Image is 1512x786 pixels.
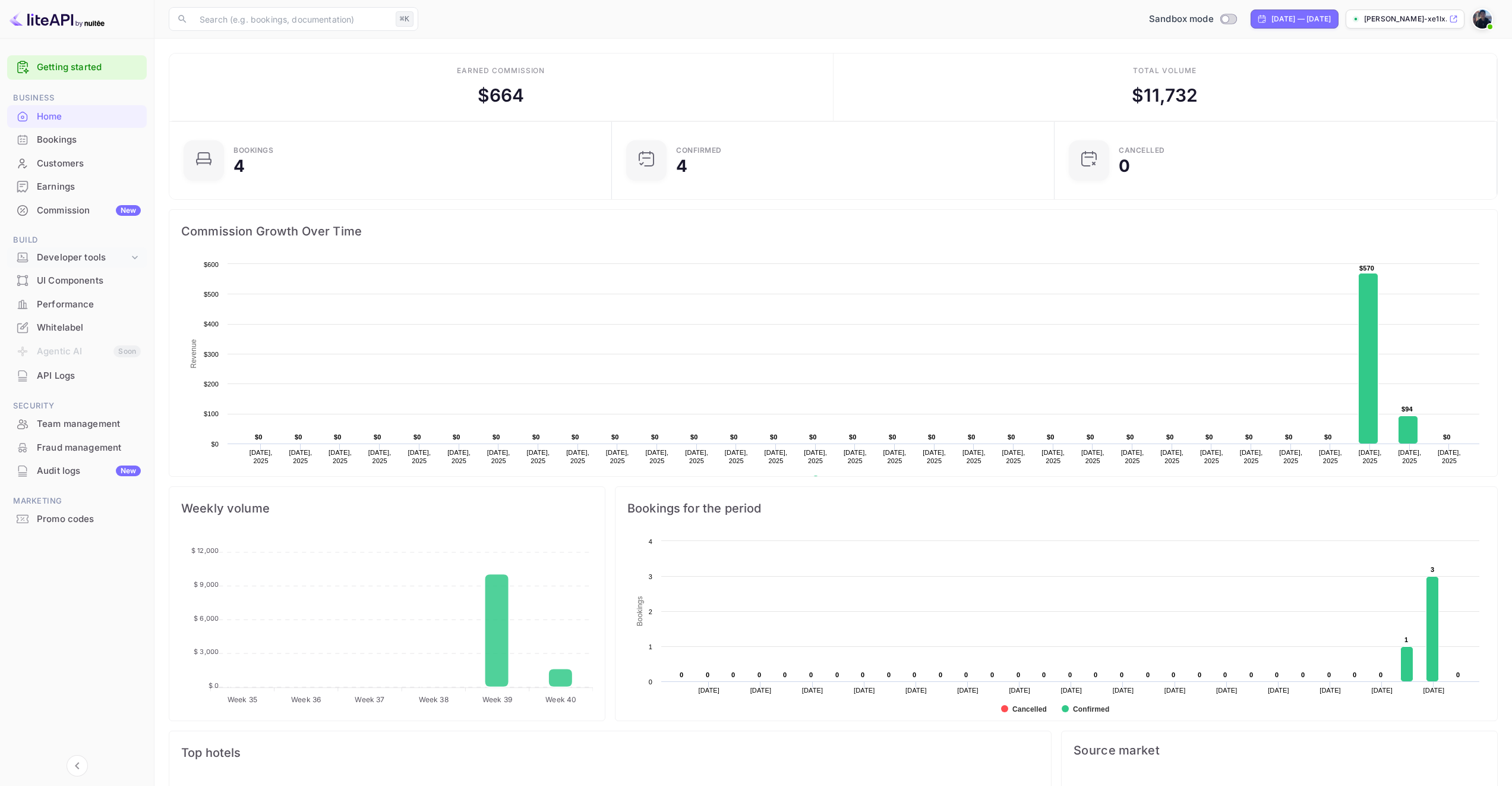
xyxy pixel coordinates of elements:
text: 0 [887,671,891,678]
div: Earned commission [457,65,545,76]
text: $0 [255,433,263,441]
img: LiteAPI logo [10,10,105,29]
div: Earnings [7,175,147,199]
img: Grayson Ho [1473,10,1492,29]
text: 0 [1456,671,1460,678]
div: Bookings [7,128,147,152]
text: 0 [1275,671,1279,678]
div: Bookings [233,147,273,154]
div: Developer tools [7,247,147,268]
text: $0 [453,433,460,441]
text: 0 [1353,671,1356,678]
text: [DATE], 2025 [1160,449,1183,464]
div: Customers [37,157,141,171]
text: [DATE] [750,687,772,694]
text: 0 [731,671,735,678]
text: $300 [204,351,219,358]
a: UI Components [7,269,147,291]
text: [DATE], 2025 [368,449,392,464]
text: [DATE], 2025 [1121,449,1144,464]
a: Fraud management [7,436,147,458]
text: [DATE], 2025 [1398,449,1421,464]
text: [DATE], 2025 [408,449,431,464]
tspan: Week 37 [355,695,384,704]
text: [DATE], 2025 [646,449,669,464]
text: $0 [413,433,421,441]
span: Sandbox mode [1149,12,1214,26]
text: [DATE] [1216,687,1238,694]
div: UI Components [37,274,141,288]
text: 0 [913,671,916,678]
text: $400 [204,320,219,328]
text: $0 [730,433,738,441]
div: Promo codes [7,508,147,531]
text: [DATE] [1268,687,1289,694]
p: [PERSON_NAME]-xe1lx.[PERSON_NAME]... [1364,14,1447,24]
text: [DATE] [957,687,978,694]
div: Team management [37,417,141,431]
text: [DATE], 2025 [1200,449,1223,464]
div: [DATE] — [DATE] [1271,14,1331,24]
span: Business [7,92,147,105]
div: Promo codes [37,513,141,526]
a: CommissionNew [7,199,147,221]
tspan: $ 3,000 [194,647,219,656]
text: 0 [964,671,968,678]
div: Whitelabel [7,316,147,339]
a: Team management [7,413,147,435]
text: $0 [572,433,579,441]
text: $0 [928,433,936,441]
a: Home [7,105,147,127]
text: $0 [690,433,698,441]
tspan: $ 9,000 [194,580,219,589]
text: $0 [1087,433,1094,441]
text: [DATE], 2025 [844,449,867,464]
div: Developer tools [37,251,129,265]
text: [DATE], 2025 [1279,449,1302,464]
div: Total volume [1133,65,1197,76]
text: 0 [939,671,942,678]
a: Bookings [7,128,147,150]
text: $0 [211,441,219,448]
a: Audit logsNew [7,460,147,482]
text: 3 [649,573,652,580]
a: Promo codes [7,508,147,530]
text: [DATE] [1061,687,1082,694]
text: $94 [1401,405,1413,413]
a: Getting started [37,61,141,74]
tspan: Week 39 [482,695,512,704]
text: $0 [334,433,342,441]
text: 0 [809,671,813,678]
div: Earnings [37,180,141,194]
text: $570 [1359,265,1374,272]
text: Confirmed [1073,705,1109,713]
text: $0 [809,433,817,441]
text: 0 [1017,671,1020,678]
span: Top hotels [181,743,1039,762]
div: Audit logsNew [7,460,147,483]
text: [DATE] [854,687,875,694]
text: [DATE], 2025 [289,449,312,464]
text: 0 [1379,671,1382,678]
text: 0 [990,671,994,678]
span: Marketing [7,495,147,508]
span: Source market [1074,743,1485,757]
span: Security [7,400,147,413]
text: $0 [1324,433,1332,441]
text: $0 [770,433,778,441]
text: [DATE], 2025 [566,449,589,464]
div: CANCELLED [1119,147,1165,154]
text: [DATE], 2025 [1438,449,1461,464]
text: [DATE], 2025 [329,449,352,464]
text: [DATE], 2025 [883,449,907,464]
text: [DATE], 2025 [1240,449,1263,464]
text: 1 [1404,636,1408,643]
text: [DATE], 2025 [447,449,471,464]
text: [DATE], 2025 [526,449,550,464]
span: Build [7,234,147,247]
div: Audit logs [37,464,141,478]
text: $0 [651,433,659,441]
text: $0 [1205,433,1213,441]
text: [DATE], 2025 [1041,449,1065,464]
text: $0 [1443,433,1451,441]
